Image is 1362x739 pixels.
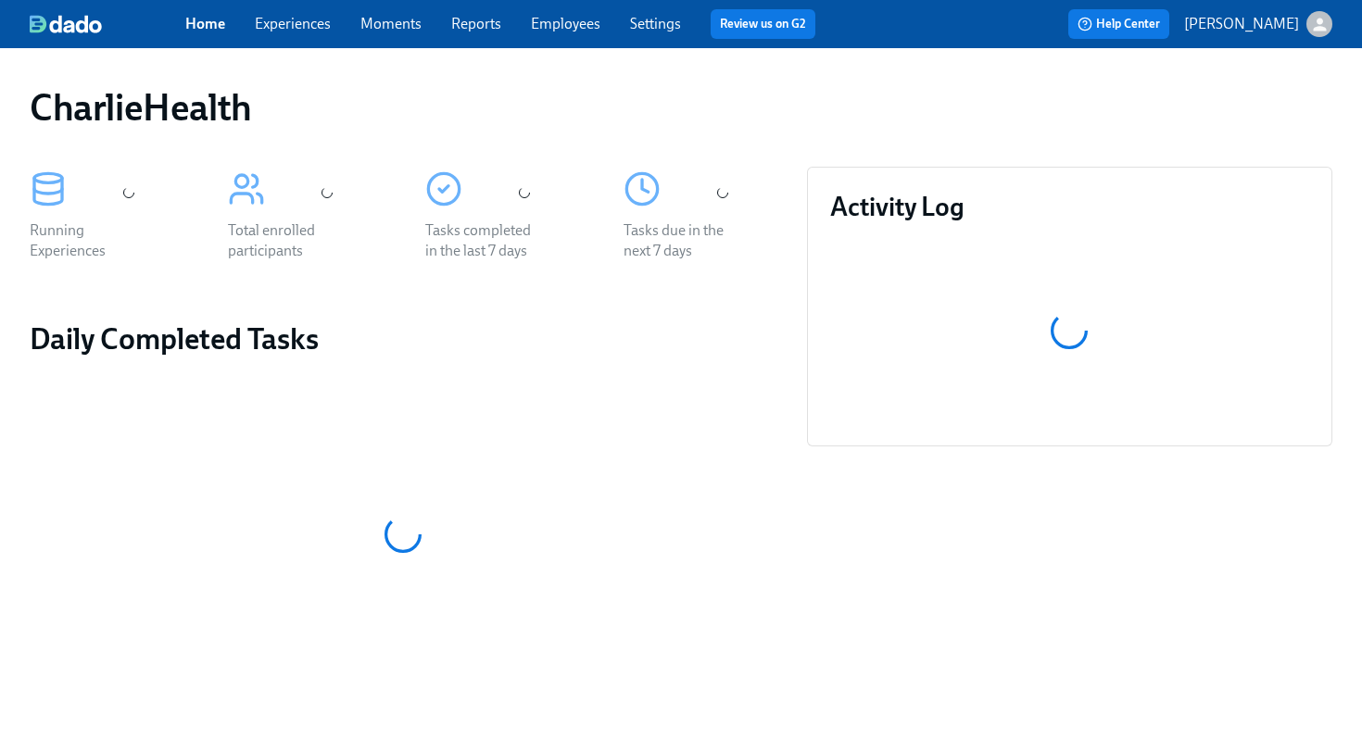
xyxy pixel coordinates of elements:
[30,320,777,357] h2: Daily Completed Tasks
[228,220,347,261] div: Total enrolled participants
[30,15,102,33] img: dado
[531,15,600,32] a: Employees
[1184,14,1299,34] p: [PERSON_NAME]
[830,190,1309,223] h3: Activity Log
[451,15,501,32] a: Reports
[720,15,806,33] a: Review us on G2
[360,15,422,32] a: Moments
[1078,15,1160,33] span: Help Center
[630,15,681,32] a: Settings
[1184,11,1332,37] button: [PERSON_NAME]
[624,220,742,261] div: Tasks due in the next 7 days
[255,15,331,32] a: Experiences
[711,9,815,39] button: Review us on G2
[1068,9,1169,39] button: Help Center
[425,220,544,261] div: Tasks completed in the last 7 days
[30,220,148,261] div: Running Experiences
[30,85,252,130] h1: CharlieHealth
[30,15,185,33] a: dado
[185,15,225,32] a: Home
